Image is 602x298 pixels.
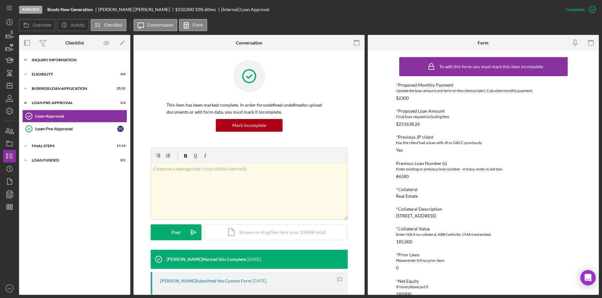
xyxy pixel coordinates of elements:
div: To edit this form you must mark this item incomplete [439,64,543,69]
div: Real Estate [396,194,418,199]
div: [PERSON_NAME] [PERSON_NAME] [98,7,175,12]
div: *Previous JP client [396,135,571,140]
div: If none please put 0 [396,284,571,290]
div: Loan Pre-Approval [35,126,117,131]
div: Complete [565,3,585,16]
time: 2025-09-23 21:19 [253,278,267,283]
div: 185000 [396,292,411,297]
div: Mark Incomplete [232,119,266,132]
label: Conversation [147,23,174,28]
div: LOAN FUNDED [32,158,110,162]
label: Form [193,23,203,28]
div: 0 [396,265,399,270]
label: Overview [33,23,51,28]
div: Update the loan amount and term on the client project, Calculate monthly payment [396,88,571,94]
div: [Internal] Loan Approval [221,7,269,12]
button: Conversation [133,19,178,31]
label: Checklist [104,23,122,28]
div: *Proposed Monthly Payment [396,83,571,88]
button: MK [3,282,16,295]
div: FINAL STEPS [32,144,110,148]
div: [PERSON_NAME] Marked this Complete [167,257,246,262]
div: *Collateral Description [396,207,571,212]
div: *Net Equity [396,279,571,284]
div: Post [172,224,181,240]
span: $150,000 [175,7,194,12]
div: Has the client had a loan with JP or GRCC previously [396,140,571,146]
div: $251638.26 [396,122,420,127]
button: Post [151,224,202,240]
div: Enter N/A if no collateral, KBB (vehicle), CMA (real estate), [396,231,571,238]
div: Open Intercom Messenger [580,270,596,285]
div: Loan Approval [35,114,127,119]
div: ELIGIBILITY [32,72,110,76]
button: Form [179,19,207,31]
text: MK [7,287,12,290]
div: T C [117,126,124,132]
div: #6580 [396,174,409,179]
div: Previous Loan Number (s) [396,161,571,166]
button: Mark Incomplete [216,119,283,132]
div: 10 % [195,7,203,12]
div: [PERSON_NAME] Submitted the Custom Form [160,278,252,283]
div: *Collateral Value [396,226,571,231]
div: Enter existing or previous loan number - if many, enter in last two. [396,166,571,172]
div: 25 / 31 [114,87,126,90]
button: Complete [559,3,599,16]
div: Conversation [236,40,262,45]
div: Yes [396,148,403,153]
div: Form [478,40,489,45]
button: Checklist [91,19,127,31]
div: *Proposed Loan Amount [396,109,571,114]
a: Loan Pre-ApprovalTC [22,123,127,135]
div: 60 mo [204,7,216,12]
div: INQUIRY INFORMATION [32,58,122,62]
button: Activity [57,19,89,31]
div: *Collateral [396,187,571,192]
div: [STREET_ADDRESS] [396,213,436,218]
div: 185,000 [396,239,412,244]
div: Please enter 0 if no prior liens [396,257,571,264]
div: In Review [19,6,42,14]
time: 2025-09-23 21:19 [247,257,261,262]
div: 2 / 2 [114,101,126,105]
div: LOAN PRE-APPROVAL [32,101,110,105]
button: Overview [19,19,55,31]
div: *Prior Liens [396,252,571,257]
a: Loan Approval [22,110,127,123]
div: Checklist [65,40,84,45]
div: Final loan request including fees [396,114,571,120]
div: 0 / 1 [114,158,126,162]
div: $2300 [396,96,409,101]
div: 4 / 4 [114,72,126,76]
label: Activity [71,23,85,28]
div: BUSINESS LOAN APPLICATION [32,87,110,90]
div: 17 / 19 [114,144,126,148]
b: Boyds New Generation [47,7,93,12]
p: This item has been marked complete. In order for undefined undefined to upload documents or edit ... [167,102,332,116]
